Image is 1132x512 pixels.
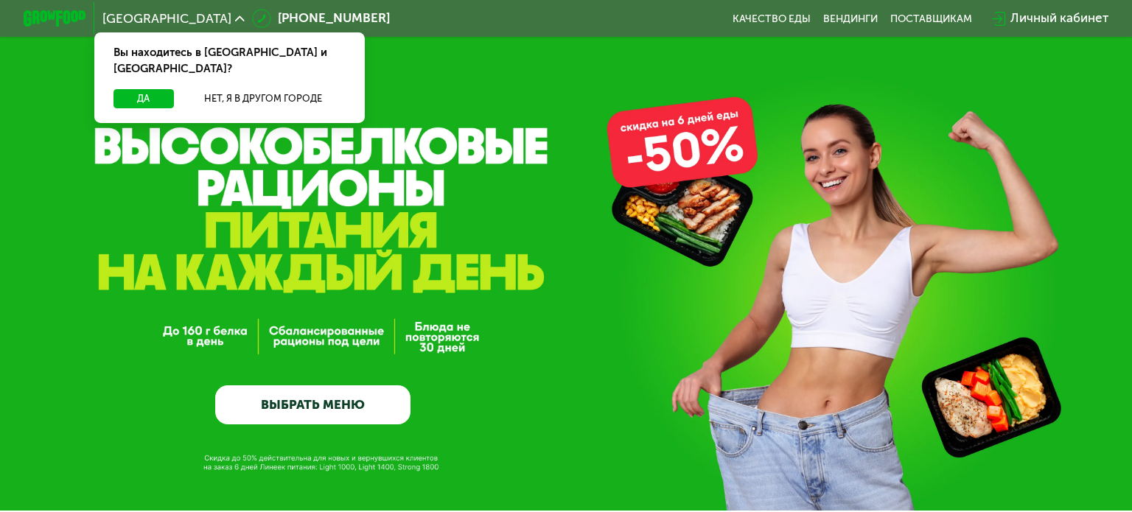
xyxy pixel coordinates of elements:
[215,385,411,424] a: ВЫБРАТЬ МЕНЮ
[1010,9,1108,28] div: Личный кабинет
[94,32,365,89] div: Вы находитесь в [GEOGRAPHIC_DATA] и [GEOGRAPHIC_DATA]?
[113,89,174,108] button: Да
[252,9,389,28] a: [PHONE_NUMBER]
[180,89,346,108] button: Нет, я в другом городе
[733,13,811,25] a: Качество еды
[823,13,878,25] a: Вендинги
[102,13,231,25] span: [GEOGRAPHIC_DATA]
[890,13,972,25] div: поставщикам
